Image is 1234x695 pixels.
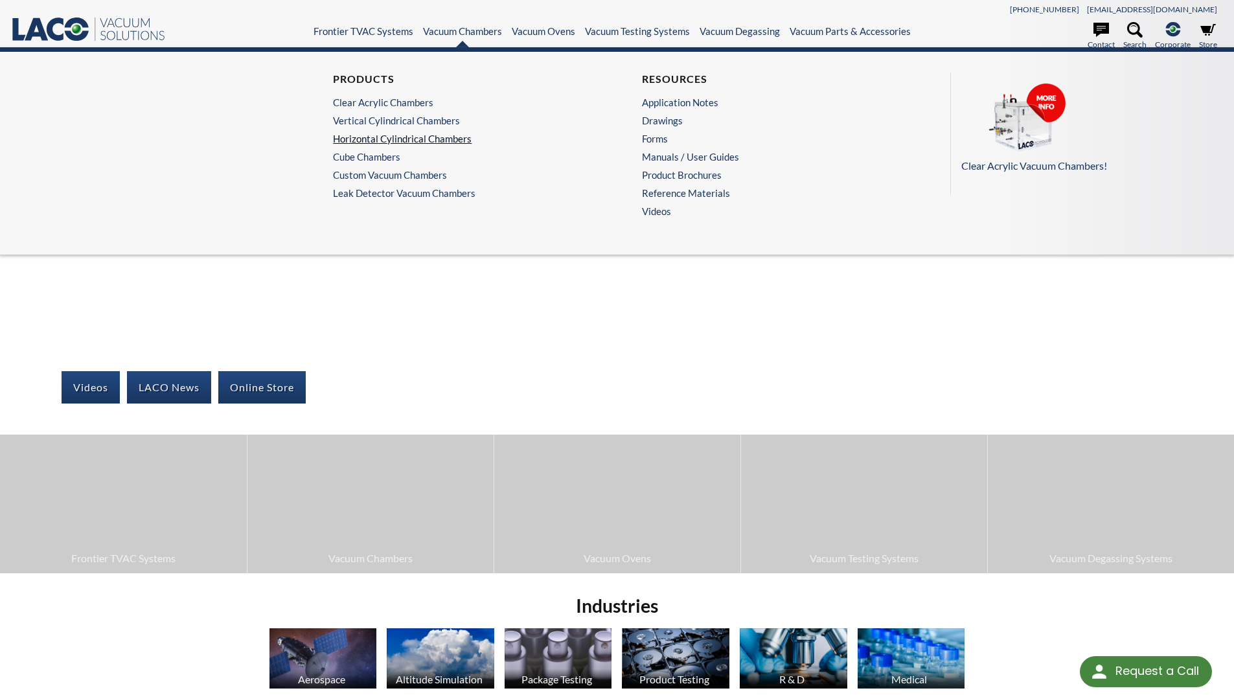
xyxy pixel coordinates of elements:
[1123,22,1147,51] a: Search
[740,628,847,689] img: Microscope image
[856,673,964,685] div: Medical
[62,371,120,404] a: Videos
[740,628,847,692] a: R & D Microscope image
[642,133,895,144] a: Forms
[994,550,1228,567] span: Vacuum Degassing Systems
[738,673,846,685] div: R & D
[387,628,494,689] img: Altitude Simulation, Clouds
[1088,22,1115,51] a: Contact
[1087,5,1217,14] a: [EMAIL_ADDRESS][DOMAIN_NAME]
[642,73,895,86] h4: Resources
[642,169,895,181] a: Product Brochures
[1089,661,1110,682] img: round button
[333,151,586,163] a: Cube Chambers
[269,628,377,692] a: Aerospace Satellite image
[642,205,901,217] a: Videos
[741,435,987,573] a: Vacuum Testing Systems
[1010,5,1079,14] a: [PHONE_NUMBER]
[505,628,612,689] img: Perfume Bottles image
[333,187,592,199] a: Leak Detector Vacuum Chambers
[1199,22,1217,51] a: Store
[642,151,895,163] a: Manuals / User Guides
[642,115,895,126] a: Drawings
[748,550,981,567] span: Vacuum Testing Systems
[961,157,1209,174] p: Clear Acrylic Vacuum Chambers!
[503,673,611,685] div: Package Testing
[961,83,1091,155] img: CHAMBERS.png
[264,594,970,618] h2: Industries
[269,628,377,689] img: Satellite image
[423,25,502,37] a: Vacuum Chambers
[6,550,240,567] span: Frontier TVAC Systems
[642,187,895,199] a: Reference Materials
[333,133,586,144] a: Horizontal Cylindrical Chambers
[961,83,1209,174] a: Clear Acrylic Vacuum Chambers!
[247,435,494,573] a: Vacuum Chambers
[512,25,575,37] a: Vacuum Ovens
[387,628,494,692] a: Altitude Simulation Altitude Simulation, Clouds
[790,25,911,37] a: Vacuum Parts & Accessories
[858,628,965,692] a: Medical Medication Bottles image
[988,435,1234,573] a: Vacuum Degassing Systems
[254,550,487,567] span: Vacuum Chambers
[218,371,306,404] a: Online Store
[127,371,211,404] a: LACO News
[268,673,376,685] div: Aerospace
[1080,656,1212,687] div: Request a Call
[333,169,586,181] a: Custom Vacuum Chambers
[333,115,586,126] a: Vertical Cylindrical Chambers
[501,550,734,567] span: Vacuum Ovens
[333,73,586,86] h4: Products
[622,628,729,692] a: Product Testing Hard Drives image
[622,628,729,689] img: Hard Drives image
[314,25,413,37] a: Frontier TVAC Systems
[1115,656,1199,686] div: Request a Call
[858,628,965,689] img: Medication Bottles image
[505,628,612,692] a: Package Testing Perfume Bottles image
[642,97,895,108] a: Application Notes
[333,97,586,108] a: Clear Acrylic Chambers
[620,673,728,685] div: Product Testing
[494,435,740,573] a: Vacuum Ovens
[700,25,780,37] a: Vacuum Degassing
[585,25,690,37] a: Vacuum Testing Systems
[385,673,493,685] div: Altitude Simulation
[1155,38,1191,51] span: Corporate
